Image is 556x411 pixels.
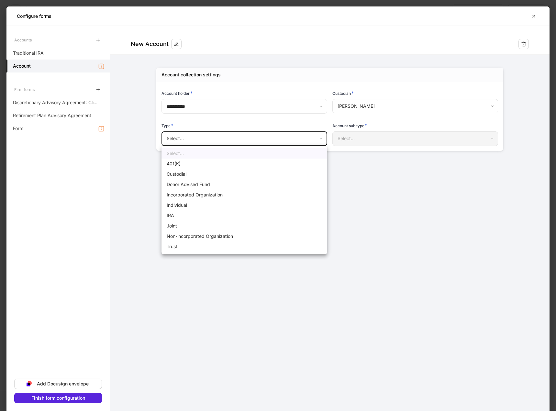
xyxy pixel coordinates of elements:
li: Individual [161,200,327,210]
li: Incorporated Organization [161,190,327,200]
li: IRA [161,210,327,221]
li: Joint [161,221,327,231]
li: Trust [161,241,327,252]
li: Non-incorporated Organization [161,231,327,241]
li: Donor Advised Fund [161,179,327,190]
li: Custodial [161,169,327,179]
li: 401(K) [161,159,327,169]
